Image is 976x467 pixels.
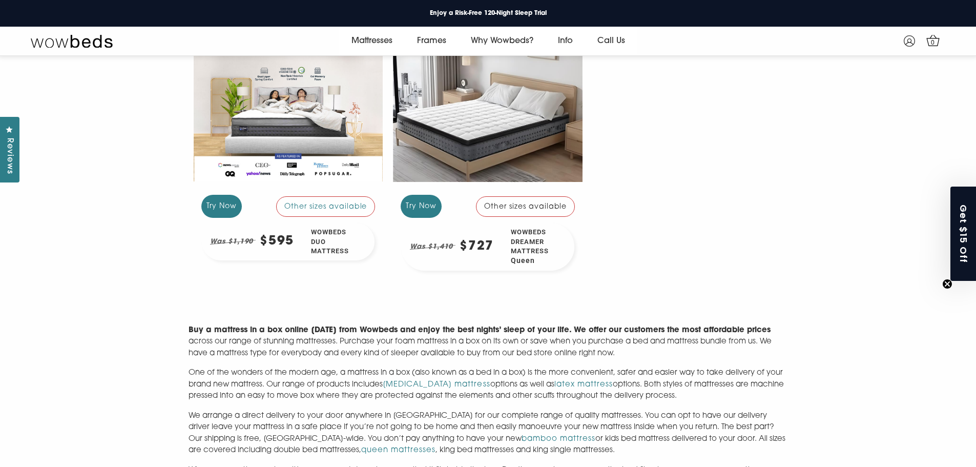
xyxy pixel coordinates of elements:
[924,31,942,49] a: 0
[210,235,256,248] em: Was $1,190
[201,195,242,218] div: Try Now
[260,235,294,248] div: $595
[383,381,490,389] a: [MEDICAL_DATA] mattress
[194,48,383,269] a: Try Now Other sizes available Was $1,190 $595 Wowbeds Duo Mattress
[522,435,596,443] a: bamboo mattress
[361,446,436,454] a: queen mattresses
[585,27,637,55] a: Call Us
[511,256,558,266] span: Queen
[189,368,788,402] p: One of the wonders of the modern age, a mattress in a box (also known as a bed in a box) is the m...
[460,240,494,253] div: $727
[942,279,952,289] button: Close teaser
[554,381,613,389] a: latex mattress
[410,240,455,253] em: Was $1,410
[459,27,546,55] a: Why Wowbeds?
[189,325,788,360] p: Buy a mattress in a box online [DATE] from Wowbeds and enjoy the best nights’ sleep of your life....
[958,204,970,263] span: Get $15 Off
[31,34,113,48] img: Wow Beds Logo
[339,27,405,55] a: Mattresses
[476,196,575,217] div: Other sizes available
[928,38,938,48] span: 0
[422,7,555,20] a: Enjoy a Risk-Free 120-Night Sleep Trial
[950,187,976,281] div: Get $15 OffClose teaser
[393,48,583,279] a: Try Now Other sizes available Was $1,410 $727 Wowbeds Dreamer MattressQueen
[3,138,16,174] span: Reviews
[276,196,376,217] div: Other sizes available
[503,223,575,270] div: Wowbeds Dreamer Mattress
[405,27,459,55] a: Frames
[546,27,585,55] a: Info
[189,411,788,457] p: We arrange a direct delivery to your door anywhere in [GEOGRAPHIC_DATA] for our complete range of...
[401,195,442,218] div: Try Now
[303,223,375,260] div: Wowbeds Duo Mattress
